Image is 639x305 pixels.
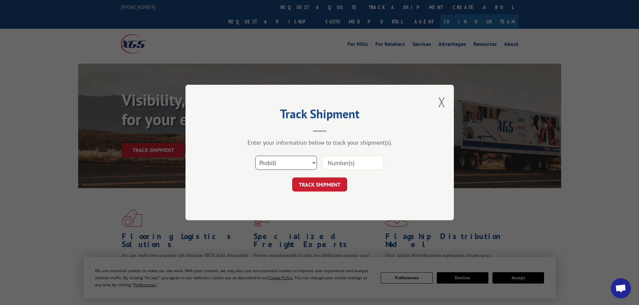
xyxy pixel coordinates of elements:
[219,109,420,122] h2: Track Shipment
[219,139,420,146] div: Enter your information below to track your shipment(s).
[322,156,384,170] input: Number(s)
[292,177,347,192] button: TRACK SHIPMENT
[438,93,445,111] button: Close modal
[611,278,631,298] div: Open chat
